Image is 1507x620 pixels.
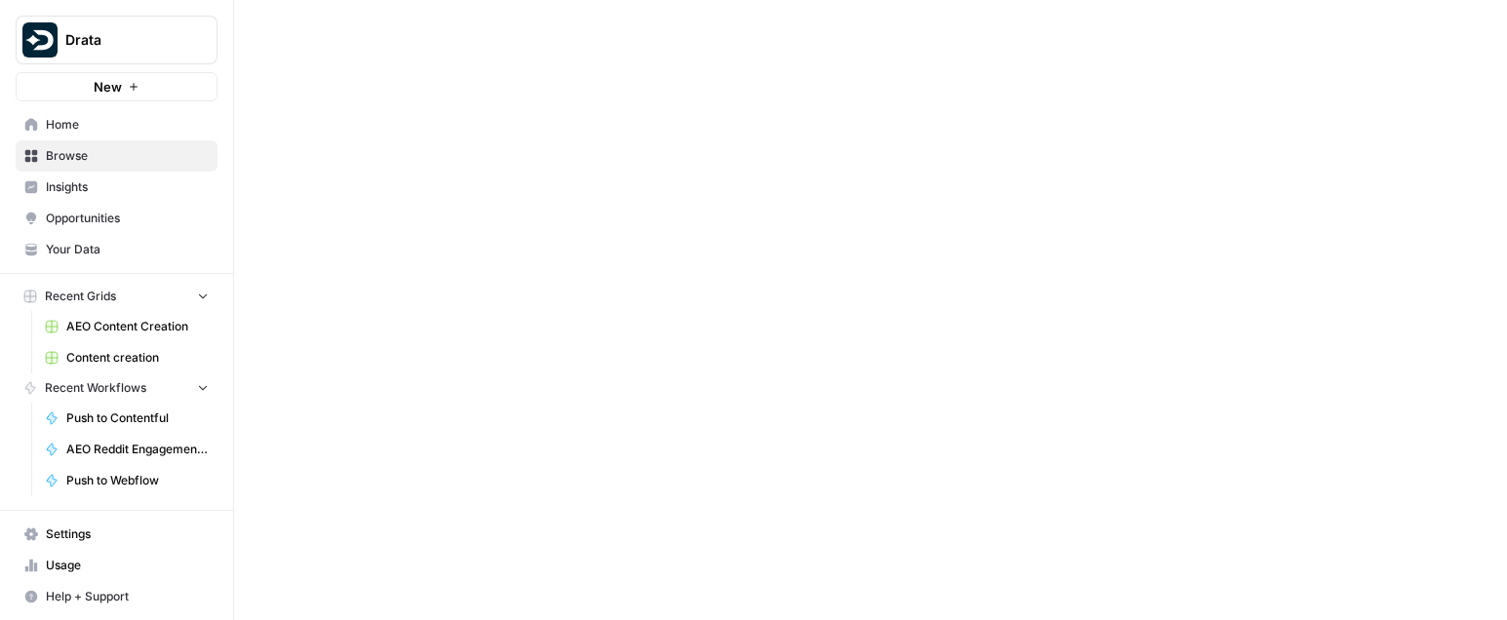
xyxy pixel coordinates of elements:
[66,441,209,458] span: AEO Reddit Engagement - Fork
[66,318,209,335] span: AEO Content Creation
[16,519,218,550] a: Settings
[36,311,218,342] a: AEO Content Creation
[46,210,209,227] span: Opportunities
[16,72,218,101] button: New
[16,109,218,140] a: Home
[94,77,122,97] span: New
[45,379,146,397] span: Recent Workflows
[46,116,209,134] span: Home
[16,234,218,265] a: Your Data
[36,434,218,465] a: AEO Reddit Engagement - Fork
[46,557,209,574] span: Usage
[16,282,218,311] button: Recent Grids
[45,288,116,305] span: Recent Grids
[66,472,209,489] span: Push to Webflow
[46,178,209,196] span: Insights
[46,147,209,165] span: Browse
[36,403,218,434] a: Push to Contentful
[46,588,209,605] span: Help + Support
[66,409,209,427] span: Push to Contentful
[36,465,218,496] a: Push to Webflow
[16,172,218,203] a: Insights
[16,373,218,403] button: Recent Workflows
[65,30,183,50] span: Drata
[46,241,209,258] span: Your Data
[36,342,218,373] a: Content creation
[46,525,209,543] span: Settings
[16,203,218,234] a: Opportunities
[66,349,209,367] span: Content creation
[16,16,218,64] button: Workspace: Drata
[16,550,218,581] a: Usage
[16,581,218,612] button: Help + Support
[16,140,218,172] a: Browse
[22,22,58,58] img: Drata Logo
